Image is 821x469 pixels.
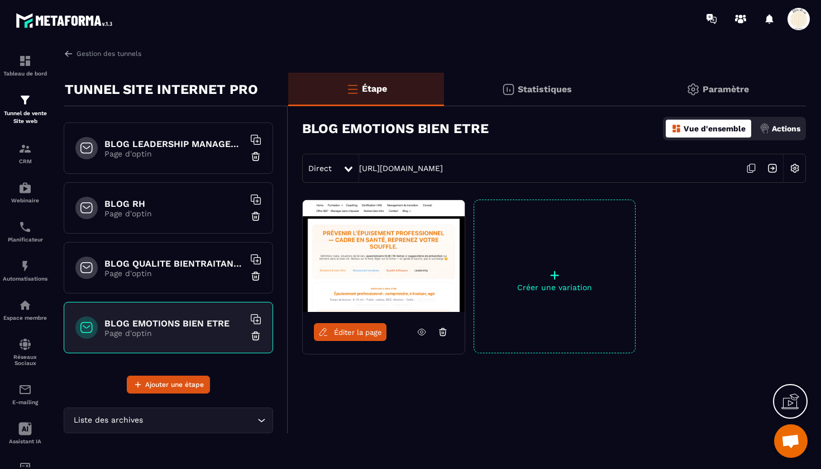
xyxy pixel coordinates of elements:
[502,83,515,96] img: stats.20deebd0.svg
[104,269,244,278] p: Page d'optin
[308,164,332,173] span: Direct
[3,236,47,243] p: Planificateur
[3,134,47,173] a: formationformationCRM
[250,271,261,282] img: trash
[104,209,244,218] p: Page d'optin
[3,354,47,366] p: Réseaux Sociaux
[3,414,47,453] a: Assistant IA
[145,414,255,427] input: Search for option
[3,197,47,203] p: Webinaire
[64,408,273,433] div: Search for option
[104,139,244,149] h6: BLOG LEADERSHIP MANAGEMENT
[18,383,32,396] img: email
[774,424,808,458] div: Ouvrir le chat
[65,78,258,101] p: TUNNEL SITE INTERNET PRO
[18,54,32,68] img: formation
[104,318,244,329] h6: BLOG EMOTIONS BIEN ETRE
[362,83,387,94] p: Étape
[474,267,635,283] p: +
[3,251,47,290] a: automationsautomationsAutomatisations
[3,85,47,134] a: formationformationTunnel de vente Site web
[3,438,47,444] p: Assistant IA
[145,379,204,390] span: Ajouter une étape
[16,10,116,31] img: logo
[64,49,141,59] a: Gestion des tunnels
[18,181,32,195] img: automations
[302,121,489,136] h3: BLOG EMOTIONS BIEN ETRE
[762,158,783,179] img: arrow-next.bcc2205e.svg
[104,149,244,158] p: Page d'optin
[334,328,382,337] span: Éditer la page
[3,399,47,405] p: E-mailing
[18,220,32,234] img: scheduler
[3,70,47,77] p: Tableau de bord
[3,110,47,125] p: Tunnel de vente Site web
[314,323,386,341] a: Éditer la page
[703,84,749,94] p: Paramètre
[104,258,244,269] h6: BLOG QUALITE BIENTRAITANCE
[250,211,261,222] img: trash
[18,142,32,155] img: formation
[104,198,244,209] h6: BLOG RH
[3,290,47,329] a: automationsautomationsEspace membre
[686,83,700,96] img: setting-gr.5f69749f.svg
[760,124,770,134] img: actions.d6e523a2.png
[784,158,805,179] img: setting-w.858f3a88.svg
[474,283,635,292] p: Créer une variation
[127,376,210,394] button: Ajouter une étape
[3,375,47,414] a: emailemailE-mailing
[3,329,47,375] a: social-networksocial-networkRéseaux Sociaux
[3,212,47,251] a: schedulerschedulerPlanificateur
[250,151,261,162] img: trash
[3,173,47,212] a: automationsautomationsWebinaire
[671,124,681,134] img: dashboard-orange.40269519.svg
[3,315,47,321] p: Espace membre
[18,259,32,273] img: automations
[3,276,47,282] p: Automatisations
[359,164,443,173] a: [URL][DOMAIN_NAME]
[18,299,32,312] img: automations
[346,82,359,96] img: bars-o.4a397970.svg
[684,124,746,133] p: Vue d'ensemble
[3,158,47,164] p: CRM
[18,338,32,351] img: social-network
[18,93,32,107] img: formation
[64,49,74,59] img: arrow
[104,329,244,338] p: Page d'optin
[772,124,800,133] p: Actions
[3,46,47,85] a: formationformationTableau de bord
[303,200,465,312] img: image
[250,330,261,342] img: trash
[518,84,572,94] p: Statistiques
[71,414,145,427] span: Liste des archives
